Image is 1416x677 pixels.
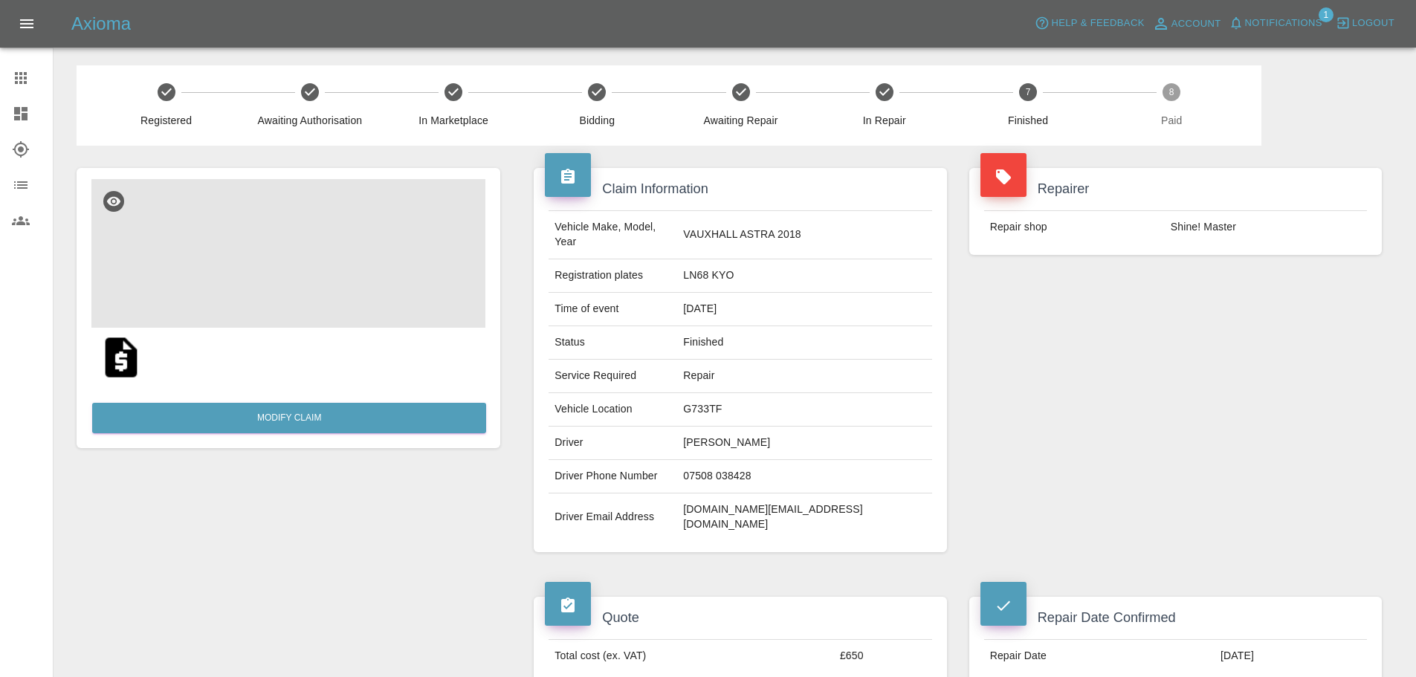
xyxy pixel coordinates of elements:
span: Account [1171,16,1221,33]
td: [DOMAIN_NAME][EMAIL_ADDRESS][DOMAIN_NAME] [677,493,931,541]
span: Finished [962,113,1093,128]
td: Repair Date [984,640,1215,673]
td: Shine! Master [1165,211,1367,244]
td: Driver [549,427,677,460]
button: Notifications [1225,12,1326,35]
td: Vehicle Make, Model, Year [549,211,677,259]
span: Awaiting Repair [675,113,806,128]
td: [DATE] [677,293,931,326]
img: c047ef0f-7396-4142-b1fc-09a22a13046a [91,179,485,328]
td: Time of event [549,293,677,326]
td: G733TF [677,393,931,427]
td: Driver Email Address [549,493,677,541]
td: Repair [677,360,931,393]
h4: Quote [545,608,935,628]
button: Open drawer [9,6,45,42]
h4: Claim Information [545,179,935,199]
h4: Repairer [980,179,1371,199]
button: Logout [1332,12,1398,35]
td: Finished [677,326,931,360]
h5: Axioma [71,12,131,36]
td: Total cost (ex. VAT) [549,640,834,673]
span: Notifications [1245,15,1322,32]
td: LN68 KYO [677,259,931,293]
td: VAUXHALL ASTRA 2018 [677,211,931,259]
td: Repair shop [984,211,1165,244]
td: Driver Phone Number [549,460,677,493]
span: 1 [1319,7,1333,22]
span: Registered [100,113,232,128]
span: In Repair [818,113,950,128]
a: Account [1148,12,1225,36]
span: Bidding [531,113,663,128]
a: Modify Claim [92,403,486,433]
td: Registration plates [549,259,677,293]
span: Logout [1352,15,1394,32]
span: Paid [1106,113,1238,128]
td: [DATE] [1215,640,1367,673]
text: 7 [1026,87,1031,97]
h4: Repair Date Confirmed [980,608,1371,628]
td: Status [549,326,677,360]
td: Vehicle Location [549,393,677,427]
td: [PERSON_NAME] [677,427,931,460]
span: Help & Feedback [1051,15,1144,32]
span: In Marketplace [387,113,519,128]
td: £650 [834,640,932,673]
td: Service Required [549,360,677,393]
button: Help & Feedback [1031,12,1148,35]
span: Awaiting Authorisation [244,113,375,128]
text: 8 [1169,87,1174,97]
img: original/84bdc566-c6bb-45f2-9dd8-fdc41a80494d [97,334,145,381]
td: 07508 038428 [677,460,931,493]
